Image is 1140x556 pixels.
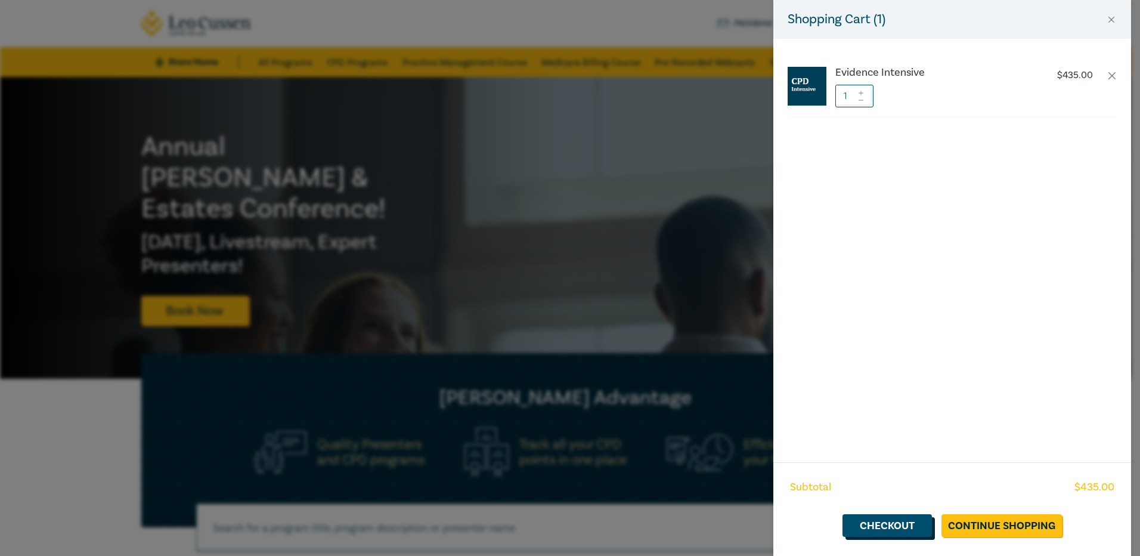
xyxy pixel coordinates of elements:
[788,10,885,29] h5: Shopping Cart ( 1 )
[1057,70,1093,81] p: $ 435.00
[1106,14,1117,25] button: Close
[788,67,826,106] img: CPD%20Intensive.jpg
[842,514,932,537] a: Checkout
[1074,480,1114,495] span: $ 435.00
[835,67,1033,79] a: Evidence Intensive
[941,514,1062,537] a: Continue Shopping
[790,480,831,495] span: Subtotal
[835,85,873,107] input: 1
